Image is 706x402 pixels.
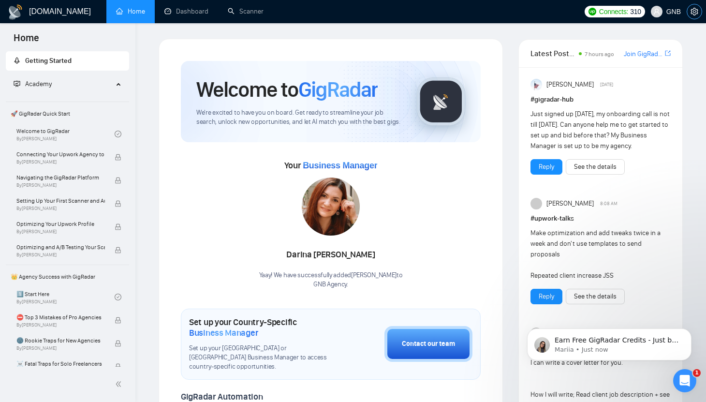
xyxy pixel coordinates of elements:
span: export [665,49,671,57]
span: lock [115,154,121,161]
span: 🚀 GigRadar Quick Start [7,104,128,123]
span: check-circle [115,131,121,137]
span: lock [115,223,121,230]
span: double-left [115,379,125,389]
span: Optimizing and A/B Testing Your Scanner for Better Results [16,242,105,252]
span: Business Manager [303,161,377,170]
button: See the details [566,159,625,175]
img: gigradar-logo.png [417,77,465,126]
span: Make optimization and add tweaks twice in a week and don't use templates to send proposals Repeat... [530,229,661,280]
button: See the details [566,289,625,304]
span: ☠️ Fatal Traps for Solo Freelancers [16,359,105,369]
a: Reply [539,291,554,302]
span: GigRadar [298,76,378,103]
span: [PERSON_NAME] [546,198,594,209]
h1: Welcome to [196,76,378,103]
span: 1 [693,369,701,377]
span: By [PERSON_NAME] [16,206,105,211]
span: 7 hours ago [585,51,614,58]
iframe: Intercom notifications message [513,308,706,376]
span: Home [6,31,47,51]
span: 310 [630,6,641,17]
a: Welcome to GigRadarBy[PERSON_NAME] [16,123,115,145]
span: lock [115,177,121,184]
span: By [PERSON_NAME] [16,252,105,258]
a: setting [687,8,702,15]
span: check-circle [115,294,121,300]
button: setting [687,4,702,19]
span: Academy [14,80,52,88]
span: fund-projection-screen [14,80,20,87]
a: See the details [574,291,617,302]
span: By [PERSON_NAME] [16,159,105,165]
iframe: Intercom live chat [673,369,696,392]
button: Reply [530,289,562,304]
button: Contact our team [384,326,472,362]
span: Set up your [GEOGRAPHIC_DATA] or [GEOGRAPHIC_DATA] Business Manager to access country-specific op... [189,344,336,372]
span: Connecting Your Upwork Agency to GigRadar [16,149,105,159]
span: 8:08 AM [600,199,618,208]
a: dashboardDashboard [164,7,208,15]
span: lock [115,363,121,370]
button: Reply [530,159,562,175]
span: Setting Up Your First Scanner and Auto-Bidder [16,196,105,206]
span: By [PERSON_NAME] [16,322,105,328]
a: 1️⃣ Start HereBy[PERSON_NAME] [16,286,115,308]
span: ⛔ Top 3 Mistakes of Pro Agencies [16,313,105,322]
span: Navigating the GigRadar Platform [16,173,105,182]
h1: # gigradar-hub [530,94,671,105]
img: 1686859778149-8.jpg [302,178,360,236]
span: Latest Posts from the GigRadar Community [530,47,576,60]
span: [PERSON_NAME] [546,79,594,90]
h1: # upwork-talks [530,213,671,224]
span: lock [115,317,121,324]
span: 👑 Agency Success with GigRadar [7,267,128,286]
img: logo [8,4,23,20]
a: searchScanner [228,7,264,15]
span: By [PERSON_NAME] [16,229,105,235]
span: Academy [25,80,52,88]
span: rocket [14,57,20,64]
h1: Set up your Country-Specific [189,317,336,338]
span: lock [115,247,121,253]
span: By [PERSON_NAME] [16,182,105,188]
p: GNB Agency . [259,280,403,289]
img: Anisuzzaman Khan [530,79,542,90]
div: Contact our team [402,339,455,349]
span: 🌚 Rookie Traps for New Agencies [16,336,105,345]
a: See the details [574,162,617,172]
span: Business Manager [189,328,258,338]
span: lock [115,340,121,347]
span: lock [115,200,121,207]
span: GigRadar Automation [181,391,263,402]
a: homeHome [116,7,145,15]
a: Join GigRadar Slack Community [624,49,663,60]
span: Your [284,160,378,171]
span: Getting Started [25,57,72,65]
div: Yaay! We have successfully added [PERSON_NAME] to [259,271,403,289]
a: export [665,49,671,58]
span: We're excited to have you on board. Get ready to streamline your job search, unlock new opportuni... [196,108,401,127]
li: Getting Started [6,51,129,71]
span: user [653,8,660,15]
span: setting [687,8,702,15]
div: Darina [PERSON_NAME] [259,247,403,263]
a: Reply [539,162,554,172]
span: Just signed up [DATE], my onboarding call is not till [DATE]. Can anyone help me to get started t... [530,110,670,150]
span: Optimizing Your Upwork Profile [16,219,105,229]
span: [DATE] [600,80,613,89]
img: upwork-logo.png [588,8,596,15]
span: Connects: [599,6,628,17]
span: By [PERSON_NAME] [16,345,105,351]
